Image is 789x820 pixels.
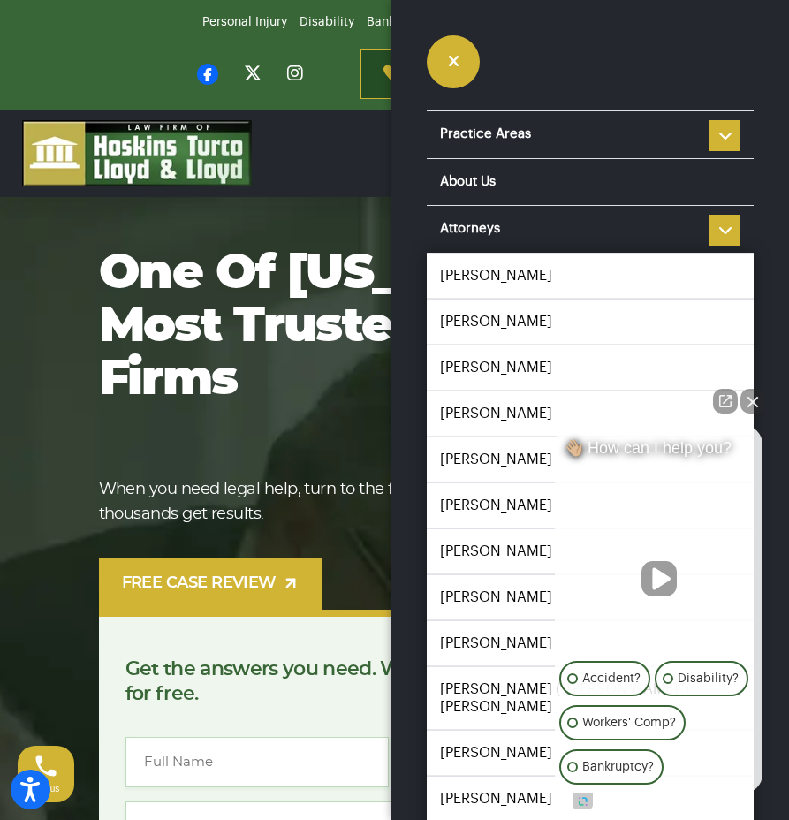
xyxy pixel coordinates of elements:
[555,438,762,467] div: 👋🏼 How can I help you?
[678,668,739,689] p: Disability?
[367,16,432,28] a: Bankruptcy
[282,574,300,592] img: arrow-up-right-light.svg
[99,477,656,527] p: When you need legal help, turn to the firm that’s helped tens of thousands get results.
[713,389,738,414] a: Open direct chat
[427,621,754,665] a: [PERSON_NAME]
[427,254,754,298] a: [PERSON_NAME]
[427,206,754,253] a: Attorneys
[99,247,656,406] h1: One of [US_STATE]’s most trusted law firms
[427,159,754,206] a: About Us
[582,756,654,778] p: Bankruptcy?
[125,657,664,706] p: Get the answers you need. We’ll review your case [DATE], for free.
[740,389,765,414] button: Close Intaker Chat Widget
[427,483,754,528] a: [PERSON_NAME]
[427,111,754,158] a: Practice Areas
[360,49,593,99] a: Contact us [DATE][PHONE_NUMBER]
[22,120,252,186] img: logo
[202,16,287,28] a: Personal Injury
[573,793,593,809] a: Open intaker chat
[427,667,754,729] a: [PERSON_NAME] (“[PERSON_NAME]”) [PERSON_NAME]
[582,712,676,733] p: Workers' Comp?
[427,300,754,344] a: [PERSON_NAME]
[300,16,354,28] a: Disability
[427,345,754,390] a: [PERSON_NAME]
[99,558,322,610] a: FREE CASE REVIEW
[427,391,754,436] a: [PERSON_NAME]
[582,668,641,689] p: Accident?
[427,437,754,482] a: [PERSON_NAME]
[427,529,754,573] a: [PERSON_NAME]
[125,737,390,787] input: Full Name
[427,575,754,619] a: [PERSON_NAME]
[427,731,754,775] a: [PERSON_NAME]
[641,561,677,596] button: Unmute video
